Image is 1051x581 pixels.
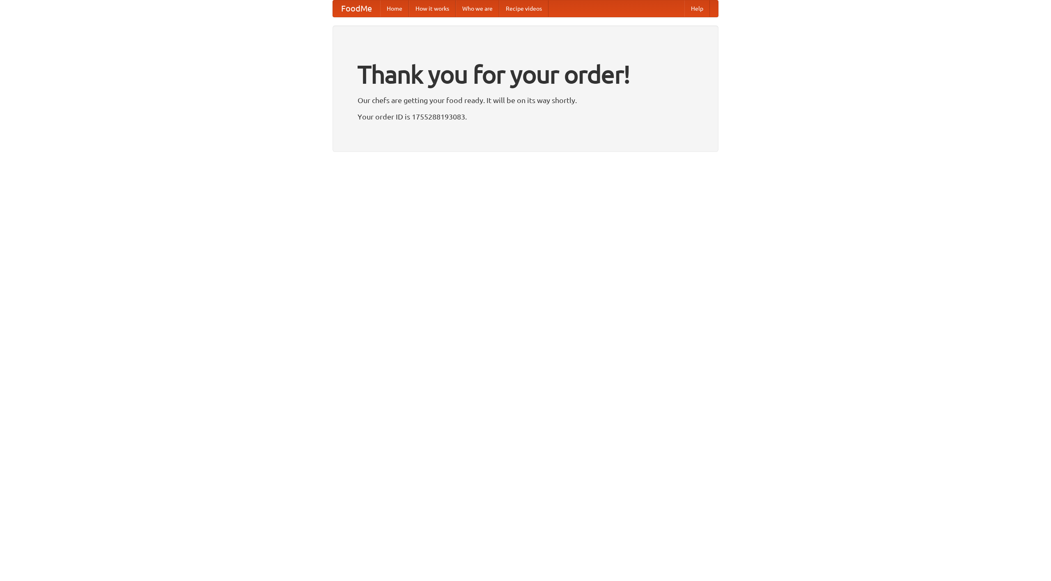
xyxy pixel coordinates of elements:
a: Recipe videos [499,0,548,17]
p: Your order ID is 1755288193083. [358,110,693,123]
a: Home [380,0,409,17]
a: Who we are [456,0,499,17]
a: Help [684,0,710,17]
a: How it works [409,0,456,17]
a: FoodMe [333,0,380,17]
h1: Thank you for your order! [358,55,693,94]
p: Our chefs are getting your food ready. It will be on its way shortly. [358,94,693,106]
